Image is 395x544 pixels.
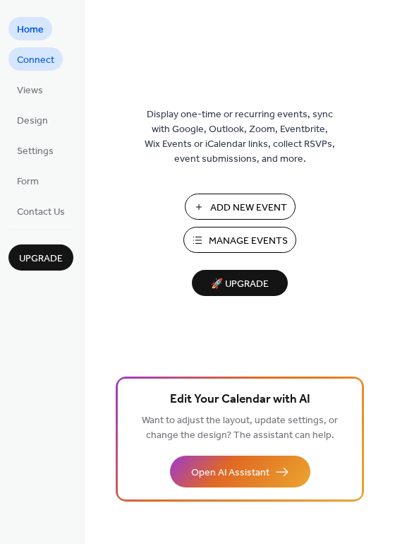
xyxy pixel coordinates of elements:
span: Settings [17,144,54,159]
button: 🚀 Upgrade [192,270,288,296]
span: Display one-time or recurring events, sync with Google, Outlook, Zoom, Eventbrite, Wix Events or ... [145,107,335,167]
span: Contact Us [17,205,65,220]
span: 🚀 Upgrade [200,275,279,294]
span: Upgrade [19,252,63,266]
button: Open AI Assistant [170,456,310,487]
span: Want to adjust the layout, update settings, or change the design? The assistant can help. [142,411,338,445]
span: Edit Your Calendar with AI [170,390,310,410]
button: Manage Events [183,227,296,253]
span: Add New Event [210,201,287,215]
span: Design [17,114,48,129]
span: Form [17,175,39,189]
a: Views [8,78,51,101]
span: Connect [17,53,54,68]
a: Form [8,169,47,192]
a: Home [8,17,52,40]
a: Contact Us [8,199,73,223]
a: Settings [8,138,62,162]
a: Connect [8,47,63,71]
span: Manage Events [209,234,288,249]
button: Upgrade [8,244,73,271]
span: Views [17,83,43,98]
a: Design [8,108,56,131]
button: Add New Event [185,194,296,220]
span: Open AI Assistant [191,466,269,480]
span: Home [17,23,44,37]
